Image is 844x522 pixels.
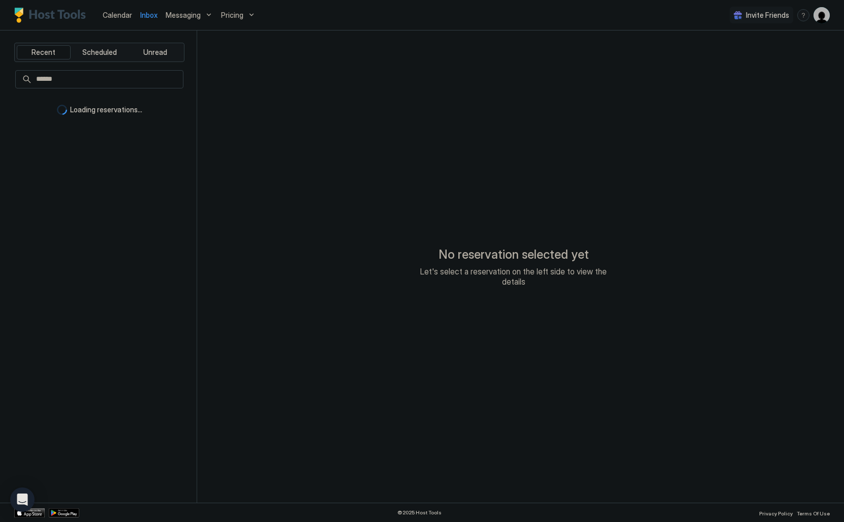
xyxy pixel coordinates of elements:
input: Input Field [32,71,183,88]
span: Messaging [166,11,201,20]
span: Invite Friends [746,11,789,20]
span: © 2025 Host Tools [397,509,442,516]
a: Host Tools Logo [14,8,90,23]
span: Inbox [140,11,158,19]
button: Unread [128,45,182,59]
span: Pricing [221,11,243,20]
span: Unread [143,48,167,57]
div: menu [797,9,809,21]
span: Scheduled [82,48,117,57]
a: Calendar [103,10,132,20]
span: Let's select a reservation on the left side to view the details [412,266,615,287]
span: Terms Of Use [797,510,830,516]
button: Scheduled [73,45,127,59]
button: Recent [17,45,71,59]
span: Recent [32,48,55,57]
div: User profile [814,7,830,23]
div: Open Intercom Messenger [10,487,35,512]
div: tab-group [14,43,184,62]
span: Loading reservations... [70,105,142,114]
a: Inbox [140,10,158,20]
a: Google Play Store [49,508,79,517]
span: No reservation selected yet [439,247,589,262]
a: Terms Of Use [797,507,830,518]
span: Privacy Policy [759,510,793,516]
a: App Store [14,508,45,517]
span: Calendar [103,11,132,19]
a: Privacy Policy [759,507,793,518]
div: loading [57,105,67,115]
